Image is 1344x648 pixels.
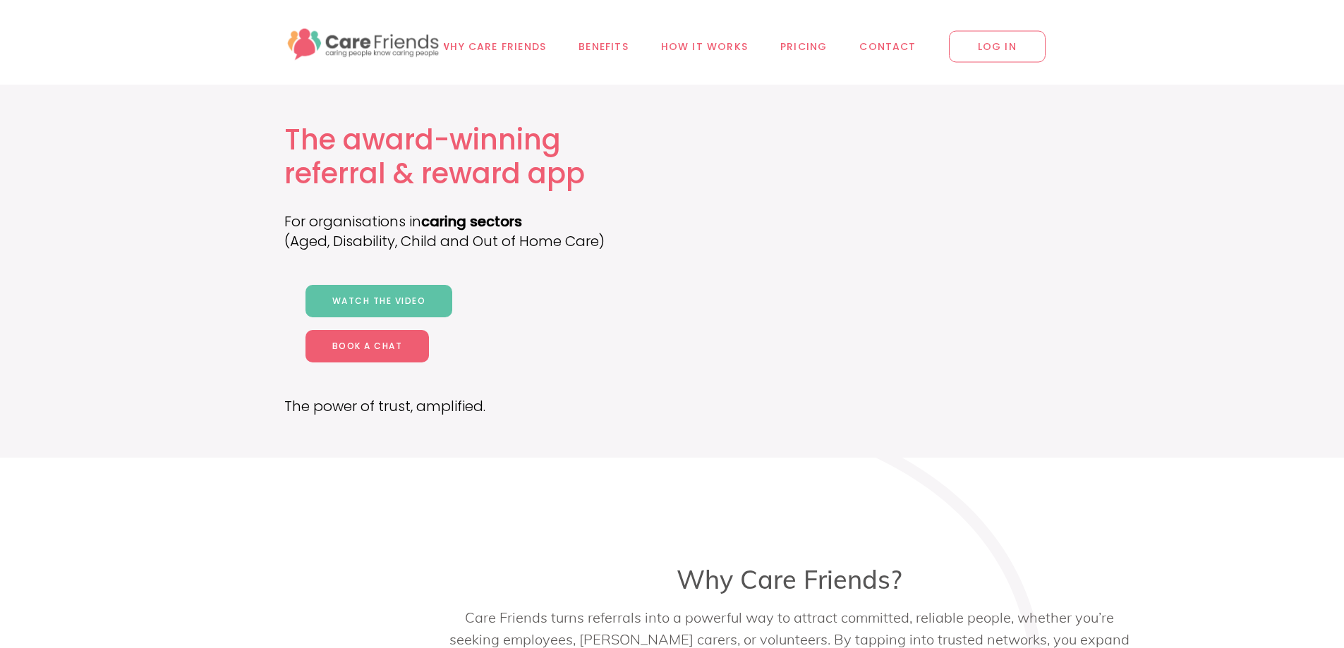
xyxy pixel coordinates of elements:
b: caring sectors [421,212,522,231]
span: Why Care Friends [440,39,546,55]
p: For organisations in [284,212,638,231]
h1: The award-winning referral & reward app [284,123,638,190]
span: Watch the video [332,295,426,307]
span: Contact [859,39,916,55]
p: The power of trust, amplified. [284,396,638,416]
p: (Aged, Disability, Child and Out of Home Care) [284,231,638,251]
span: LOG IN [949,31,1046,63]
a: Book a chat [305,330,430,362]
span: Benefits [579,39,629,55]
h3: Why Care Friends? [448,564,1131,595]
span: How it works [661,39,748,55]
span: Book a chat [332,340,403,352]
span: Pricing [780,39,827,55]
a: Watch the video [305,285,453,317]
